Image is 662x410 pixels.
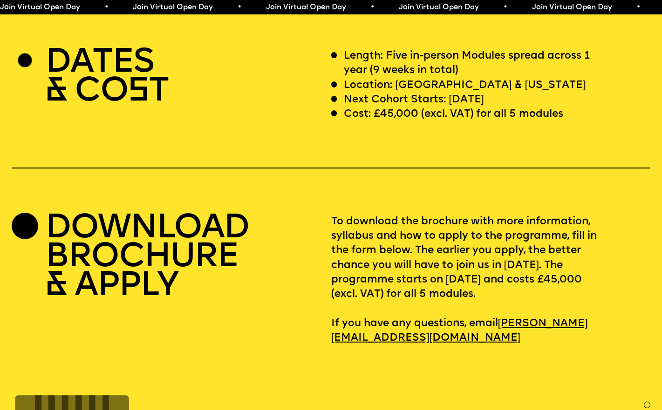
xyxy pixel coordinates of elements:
p: Length: Five in-person Modules spread across 1 year (9 weeks in total) [344,49,611,78]
span: • [237,4,241,11]
span: • [503,4,507,11]
p: To download the brochure with more information, syllabus and how to apply to the programme, fill ... [331,215,651,345]
span: • [104,4,109,11]
span: • [370,4,375,11]
a: [PERSON_NAME][EMAIL_ADDRESS][DOMAIN_NAME] [331,314,588,348]
h2: DATES & CO T [45,49,168,107]
p: Next Cohort Starts: [DATE] [344,93,484,107]
p: Location: [GEOGRAPHIC_DATA] & [US_STATE] [344,78,586,93]
h2: DOWNLOAD BROCHURE & APPLY [45,215,249,302]
span: • [636,4,640,11]
p: Cost: £45,000 (excl. VAT) for all 5 modules [344,107,563,121]
span: S [128,75,149,109]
